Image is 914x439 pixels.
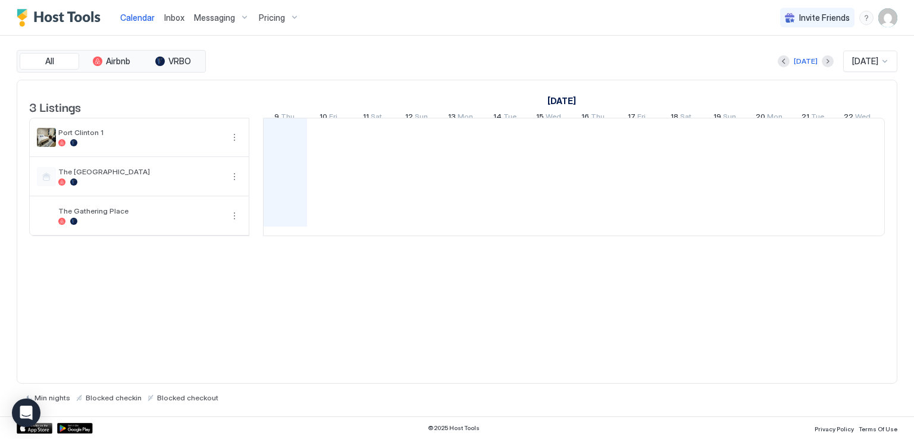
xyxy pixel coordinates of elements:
a: October 17, 2025 [625,109,649,127]
button: [DATE] [792,54,819,68]
a: App Store [17,423,52,434]
span: © 2025 Host Tools [428,424,480,432]
div: menu [227,209,242,223]
span: 11 [363,112,369,124]
span: 10 [320,112,327,124]
span: 15 [536,112,544,124]
button: Airbnb [82,53,141,70]
span: Mon [767,112,782,124]
a: Calendar [120,11,155,24]
div: menu [227,170,242,184]
span: Fri [329,112,337,124]
a: October 19, 2025 [710,109,739,127]
span: 19 [713,112,721,124]
div: User profile [878,8,897,27]
a: October 12, 2025 [402,109,431,127]
a: October 1, 2025 [544,92,579,109]
a: Inbox [164,11,184,24]
span: Pricing [259,12,285,23]
span: Mon [458,112,473,124]
span: 18 [671,112,678,124]
span: Messaging [194,12,235,23]
a: Host Tools Logo [17,9,106,27]
span: All [45,56,54,67]
span: Thu [591,112,605,124]
div: listing image [37,206,56,225]
span: The [GEOGRAPHIC_DATA] [58,167,223,176]
span: 21 [802,112,809,124]
span: Blocked checkout [157,393,218,402]
a: October 18, 2025 [668,109,694,127]
span: 3 Listings [29,98,81,115]
span: Wed [546,112,561,124]
span: 20 [756,112,765,124]
span: Sun [415,112,428,124]
span: 17 [628,112,636,124]
a: Terms Of Use [859,422,897,434]
span: 22 [844,112,853,124]
span: [DATE] [852,56,878,67]
span: Terms Of Use [859,425,897,432]
button: More options [227,170,242,184]
a: October 21, 2025 [799,109,827,127]
div: menu [227,130,242,145]
button: VRBO [143,53,203,70]
span: Airbnb [106,56,130,67]
span: 9 [274,112,279,124]
a: October 22, 2025 [841,109,874,127]
span: Thu [281,112,295,124]
span: VRBO [168,56,191,67]
a: October 15, 2025 [533,109,564,127]
a: October 13, 2025 [445,109,476,127]
span: Tue [811,112,824,124]
button: Previous month [778,55,790,67]
a: Privacy Policy [815,422,854,434]
button: More options [227,209,242,223]
span: Sat [680,112,691,124]
a: October 10, 2025 [317,109,340,127]
a: Google Play Store [57,423,93,434]
div: [DATE] [794,56,818,67]
span: Fri [637,112,646,124]
a: October 9, 2025 [271,109,298,127]
span: Tue [503,112,517,124]
div: tab-group [17,50,206,73]
span: Sat [371,112,382,124]
span: Blocked checkin [86,393,142,402]
span: 13 [448,112,456,124]
a: October 16, 2025 [578,109,608,127]
span: Privacy Policy [815,425,854,432]
span: The Gathering Place [58,206,223,215]
a: October 20, 2025 [753,109,785,127]
button: More options [227,130,242,145]
div: menu [859,11,874,25]
span: Inbox [164,12,184,23]
span: 14 [493,112,502,124]
span: 16 [581,112,589,124]
span: 12 [405,112,413,124]
a: October 11, 2025 [360,109,385,127]
a: October 14, 2025 [490,109,519,127]
span: Sun [723,112,736,124]
button: All [20,53,79,70]
div: listing image [37,128,56,147]
button: Next month [822,55,834,67]
span: Min nights [35,393,70,402]
span: Invite Friends [799,12,850,23]
div: Open Intercom Messenger [12,399,40,427]
span: Calendar [120,12,155,23]
span: Wed [855,112,871,124]
span: Port Clinton 1 [58,128,223,137]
